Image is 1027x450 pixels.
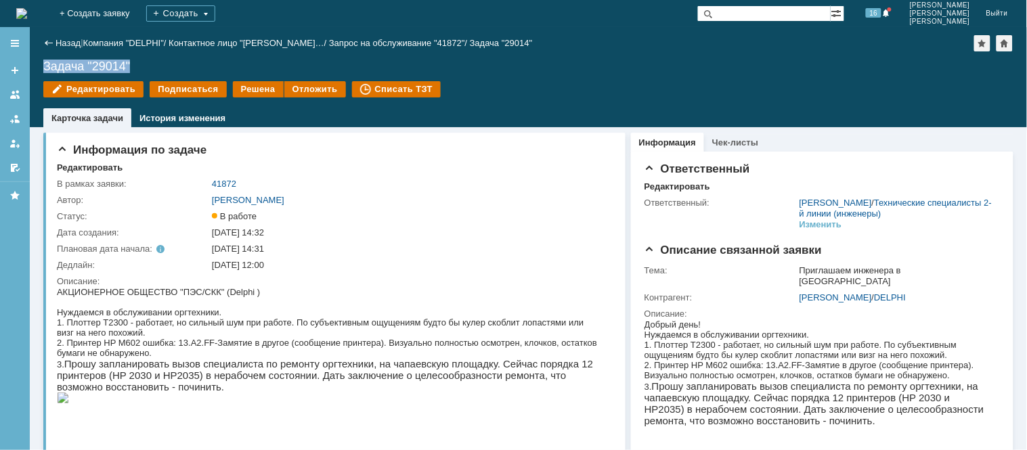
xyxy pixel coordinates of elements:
[57,276,609,287] div: Описание:
[57,244,193,254] div: Плановая дата начала:
[644,162,750,175] span: Ответственный
[169,38,324,48] a: Контактное лицо "[PERSON_NAME]…
[910,18,970,26] span: [PERSON_NAME]
[910,1,970,9] span: [PERSON_NAME]
[4,60,26,81] a: Создать заявку
[16,8,27,19] img: logo
[639,137,696,148] a: Информация
[212,227,607,238] div: [DATE] 14:32
[51,113,123,123] a: Карточка задачи
[974,35,990,51] div: Добавить в избранное
[4,133,26,154] a: Мои заявки
[212,179,236,189] a: 41872
[997,35,1013,51] div: Сделать домашней страницей
[644,265,797,276] div: Тема:
[83,38,164,48] a: Компания "DELPHI"
[800,219,842,230] div: Изменить
[831,6,844,19] span: Расширенный поиск
[57,227,209,238] div: Дата создания:
[57,211,209,222] div: Статус:
[57,195,209,206] div: Автор:
[910,9,970,18] span: [PERSON_NAME]
[212,260,607,271] div: [DATE] 12:00
[329,38,470,48] div: /
[329,38,465,48] a: Запрос на обслуживание "41872"
[644,309,997,319] div: Описание:
[800,265,994,287] div: Приглашаем инженера в [GEOGRAPHIC_DATA]
[644,198,797,208] div: Ответственный:
[4,84,26,106] a: Заявки на командах
[470,38,533,48] div: Задача "29014"
[212,211,257,221] span: В работе
[57,260,209,271] div: Дедлайн:
[712,137,758,148] a: Чек-листы
[866,8,881,18] span: 16
[800,292,872,302] a: [PERSON_NAME]
[800,198,872,208] a: [PERSON_NAME]
[57,162,123,173] div: Редактировать
[4,108,26,130] a: Заявки в моей ответственности
[212,244,607,254] div: [DATE] 14:31
[43,60,1013,73] div: Задача "29014"
[800,198,992,219] a: Технические специалисты 2-й линии (инженеры)
[146,5,215,22] div: Создать
[644,181,710,192] div: Редактировать
[169,38,329,48] div: /
[83,38,169,48] div: /
[57,143,206,156] span: Информация по задаче
[644,292,797,303] div: Контрагент:
[139,113,225,123] a: История изменения
[57,179,209,189] div: В рамках заявки:
[800,198,994,219] div: /
[212,195,284,205] a: [PERSON_NAME]
[81,37,83,47] div: |
[4,157,26,179] a: Мои согласования
[56,38,81,48] a: Назад
[16,8,27,19] a: Перейти на домашнюю страницу
[874,292,906,302] a: DELPHI
[644,244,822,256] span: Описание связанной заявки
[800,292,994,303] div: /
